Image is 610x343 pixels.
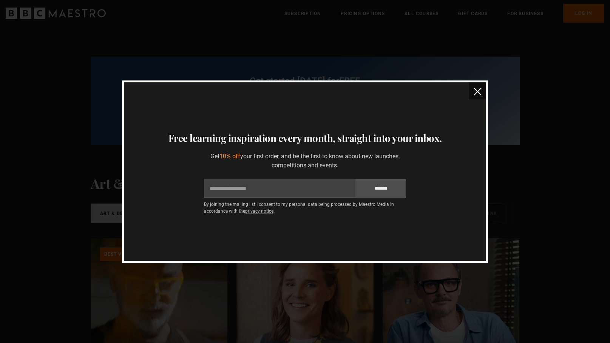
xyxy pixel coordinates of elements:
[469,82,486,99] button: close
[133,131,477,146] h3: Free learning inspiration every month, straight into your inbox.
[245,209,273,214] a: privacy notice
[219,153,240,160] span: 10% off
[204,152,406,170] p: Get your first order, and be the first to know about new launches, competitions and events.
[204,201,406,215] p: By joining the mailing list I consent to my personal data being processed by Maestro Media in acc...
